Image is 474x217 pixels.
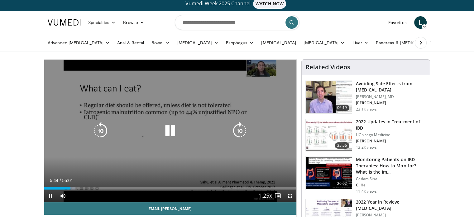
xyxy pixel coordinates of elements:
[44,37,114,49] a: Advanced [MEDICAL_DATA]
[305,156,426,194] a: 20:02 Monitoring Patients on IBD Therapies: How to Monitor? What Is the Im… Cedars Sinai C. Ha 11...
[50,178,58,183] span: 5:44
[356,81,426,93] h3: Avoiding Side Effects from [MEDICAL_DATA]
[306,81,352,113] img: 6f9900f7-f6e7-4fd7-bcbb-2a1dc7b7d476.150x105_q85_crop-smart_upscale.jpg
[356,119,426,131] h3: 2022 Updates in Treatment of IBD
[356,156,426,175] h3: Monitoring Patients on IBD Therapies: How to Monitor? What Is the Im…
[113,37,148,49] a: Anal & Rectal
[305,119,426,152] a: 25:56 2022 Updates in Treatment of IBD UChicago Medicine [PERSON_NAME] 13.2K views
[356,199,426,211] h3: 2022 Year in Review: [MEDICAL_DATA]
[356,183,426,188] p: C. Ha
[271,190,284,202] button: Enable picture-in-picture mode
[356,132,426,137] p: UChicago Medicine
[44,202,297,215] a: Email [PERSON_NAME]
[306,119,352,151] img: 9393c547-9b5d-4ed4-b79d-9c9e6c9be491.150x105_q85_crop-smart_upscale.jpg
[259,190,271,202] button: Playback Rate
[44,190,57,202] button: Pause
[356,94,426,99] p: [PERSON_NAME], MD
[414,16,427,29] a: L
[348,37,372,49] a: Liver
[62,178,73,183] span: 55:01
[44,187,297,190] div: Progress Bar
[284,190,296,202] button: Fullscreen
[385,16,410,29] a: Favorites
[356,107,376,112] p: 23.1K views
[48,19,81,26] img: VuMedi Logo
[174,37,222,49] a: [MEDICAL_DATA]
[222,37,258,49] a: Esophagus
[335,142,350,149] span: 25:56
[305,81,426,114] a: 06:19 Avoiding Side Effects from [MEDICAL_DATA] [PERSON_NAME], MD [PERSON_NAME] 23.1K views
[84,16,120,29] a: Specialties
[300,37,348,49] a: [MEDICAL_DATA]
[57,190,69,202] button: Mute
[356,189,376,194] p: 11.4K views
[44,60,297,202] video-js: Video Player
[356,139,426,144] p: [PERSON_NAME]
[175,15,299,30] input: Search topics, interventions
[335,180,350,187] span: 20:02
[60,178,61,183] span: /
[257,37,300,49] a: [MEDICAL_DATA]
[372,37,445,49] a: Pancreas & [MEDICAL_DATA]
[335,105,350,111] span: 06:19
[356,176,426,181] p: Cedars Sinai
[305,63,350,71] h4: Related Videos
[119,16,148,29] a: Browse
[306,157,352,189] img: 609225da-72ea-422a-b68c-0f05c1f2df47.150x105_q85_crop-smart_upscale.jpg
[356,145,376,150] p: 13.2K views
[356,101,426,106] p: [PERSON_NAME]
[148,37,173,49] a: Bowel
